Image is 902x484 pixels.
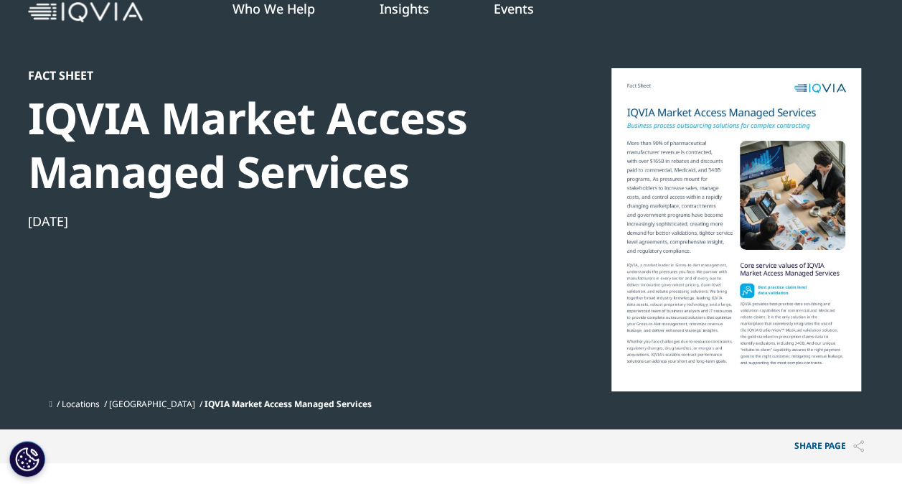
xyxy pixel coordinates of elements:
[784,429,875,463] p: Share PAGE
[28,91,520,199] div: IQVIA Market Access Managed Services
[28,2,143,23] img: IQVIA Healthcare Information Technology and Pharma Clinical Research Company
[109,398,195,410] a: [GEOGRAPHIC_DATA]
[9,441,45,477] button: Cookie Settings
[853,440,864,452] img: Share PAGE
[62,398,100,410] a: Locations
[205,398,372,410] span: IQVIA Market Access Managed Services
[784,429,875,463] button: Share PAGEShare PAGE
[28,68,520,83] div: Fact Sheet
[28,213,520,230] div: [DATE]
